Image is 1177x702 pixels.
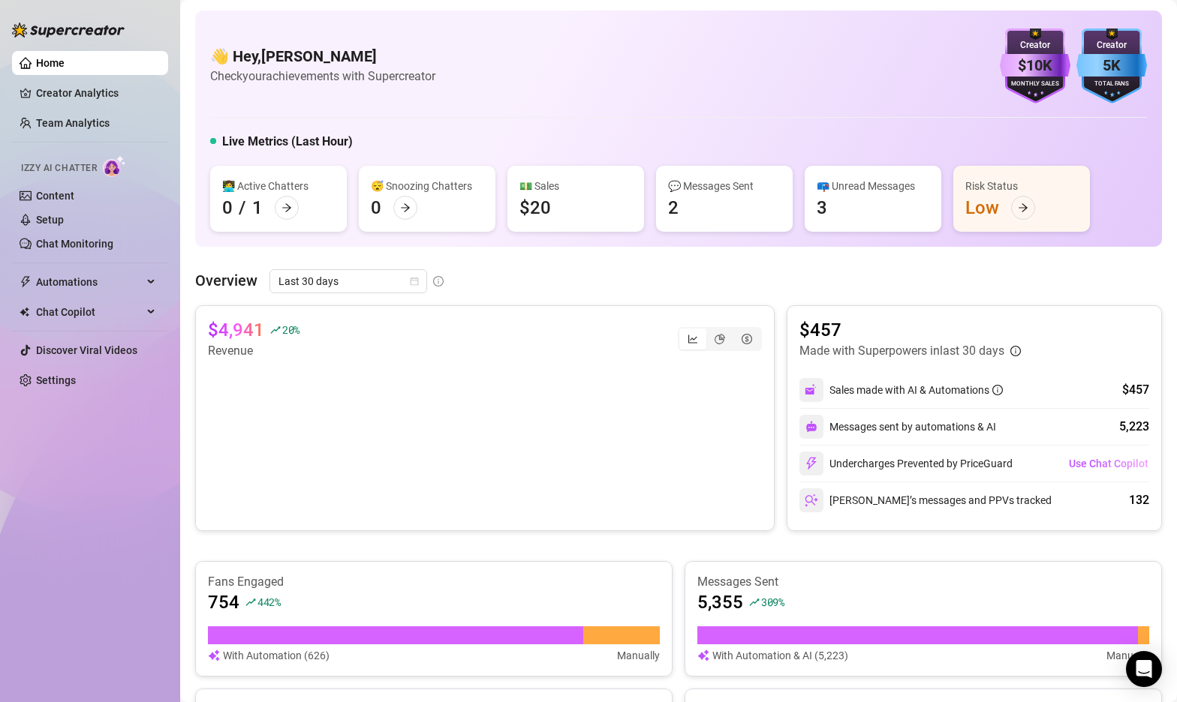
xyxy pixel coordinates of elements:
[222,133,353,151] h5: Live Metrics (Last Hour)
[1076,28,1147,103] img: blue-badge-DgoSNQY1.svg
[12,22,125,37] img: logo-BBDzfeDw.svg
[1076,38,1147,52] div: Creator
[36,190,74,202] a: Content
[36,81,156,105] a: Creator Analytics
[20,307,29,317] img: Chat Copilot
[817,196,827,220] div: 3
[715,334,725,344] span: pie-chart
[222,178,335,194] div: 👩‍💻 Active Chatters
[799,318,1021,342] article: $457
[799,451,1013,475] div: Undercharges Prevented by PriceGuard
[36,238,113,250] a: Chat Monitoring
[1119,418,1149,436] div: 5,223
[36,57,65,69] a: Home
[697,590,743,614] article: 5,355
[282,322,300,337] span: 20 %
[36,270,143,294] span: Automations
[208,590,239,614] article: 754
[210,46,435,67] h4: 👋 Hey, [PERSON_NAME]
[799,342,1004,360] article: Made with Superpowers in last 30 days
[817,178,929,194] div: 📪 Unread Messages
[400,202,411,213] span: arrow-right
[36,374,76,386] a: Settings
[36,300,143,324] span: Chat Copilot
[1076,79,1147,89] div: Total Fans
[805,457,818,470] img: svg%3e
[371,178,483,194] div: 😴 Snoozing Chatters
[805,493,818,507] img: svg%3e
[712,647,848,664] article: With Automation & AI (5,223)
[1122,381,1149,399] div: $457
[1018,202,1028,213] span: arrow-right
[1000,28,1070,103] img: purple-badge-B9DA21FR.svg
[371,196,381,220] div: 0
[1126,651,1162,687] div: Open Intercom Messenger
[992,385,1003,395] span: info-circle
[36,344,137,356] a: Discover Viral Videos
[208,574,660,590] article: Fans Engaged
[761,595,784,609] span: 309 %
[697,574,1149,590] article: Messages Sent
[519,178,632,194] div: 💵 Sales
[252,196,263,220] div: 1
[410,277,419,286] span: calendar
[1129,491,1149,509] div: 132
[208,342,300,360] article: Revenue
[688,334,698,344] span: line-chart
[1000,79,1070,89] div: Monthly Sales
[20,276,32,288] span: thunderbolt
[799,488,1052,512] div: [PERSON_NAME]’s messages and PPVs tracked
[829,382,1003,398] div: Sales made with AI & Automations
[270,325,281,335] span: rise
[519,196,551,220] div: $20
[208,318,264,342] article: $4,941
[208,647,220,664] img: svg%3e
[749,597,760,607] span: rise
[805,383,818,397] img: svg%3e
[742,334,752,344] span: dollar-circle
[1000,54,1070,77] div: $10K
[210,67,435,85] article: Check your achievements with Supercreator
[1076,54,1147,77] div: 5K
[223,647,330,664] article: With Automation (626)
[1010,346,1021,356] span: info-circle
[965,178,1078,194] div: Risk Status
[21,161,97,175] span: Izzy AI Chatter
[678,327,762,351] div: segmented control
[103,155,126,177] img: AI Chatter
[1000,38,1070,52] div: Creator
[617,647,660,664] article: Manually
[433,276,444,286] span: info-circle
[36,117,110,129] a: Team Analytics
[195,269,257,292] article: Overview
[257,595,281,609] span: 442 %
[222,196,233,220] div: 0
[278,270,418,292] span: Last 30 days
[668,178,781,194] div: 💬 Messages Sent
[799,415,996,439] div: Messages sent by automations & AI
[697,647,709,664] img: svg%3e
[668,196,679,220] div: 2
[1106,647,1149,664] article: Manually
[36,214,64,226] a: Setup
[281,202,292,213] span: arrow-right
[1068,451,1149,475] button: Use Chat Copilot
[245,597,256,607] span: rise
[1069,457,1148,469] span: Use Chat Copilot
[805,421,817,433] img: svg%3e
